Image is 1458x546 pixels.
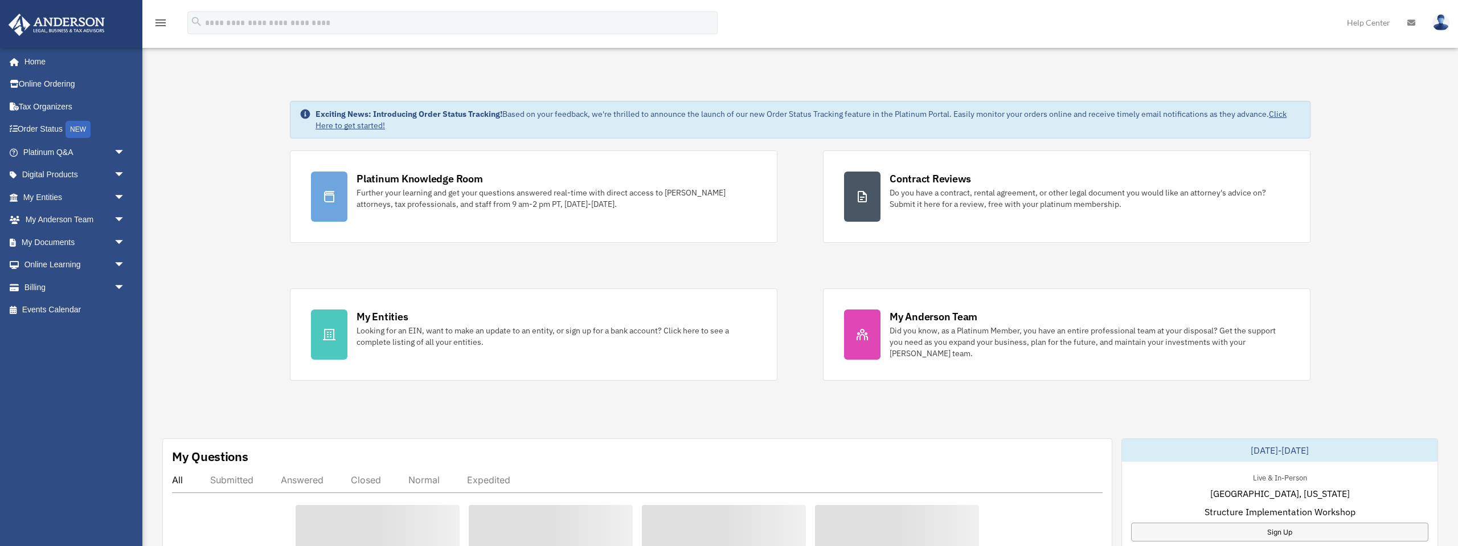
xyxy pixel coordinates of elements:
div: My Questions [172,448,248,465]
span: arrow_drop_down [114,186,137,209]
div: Based on your feedback, we're thrilled to announce the launch of our new Order Status Tracking fe... [316,108,1301,131]
a: Contract Reviews Do you have a contract, rental agreement, or other legal document you would like... [823,150,1310,243]
div: Looking for an EIN, want to make an update to an entity, or sign up for a bank account? Click her... [357,325,756,348]
a: My Anderson Teamarrow_drop_down [8,209,142,231]
a: Click Here to get started! [316,109,1287,131]
a: My Documentsarrow_drop_down [8,231,142,254]
a: Billingarrow_drop_down [8,276,142,299]
div: NEW [65,121,91,138]
div: My Anderson Team [890,309,977,324]
a: Online Ordering [8,73,142,96]
div: Contract Reviews [890,172,971,186]
span: arrow_drop_down [114,254,137,277]
div: Further your learning and get your questions answered real-time with direct access to [PERSON_NAM... [357,187,756,210]
span: [GEOGRAPHIC_DATA], [US_STATE] [1210,487,1350,500]
div: All [172,474,183,486]
div: Closed [351,474,381,486]
img: Anderson Advisors Platinum Portal [5,14,108,36]
a: Home [8,50,137,73]
div: My Entities [357,309,408,324]
strong: Exciting News: Introducing Order Status Tracking! [316,109,502,119]
div: Submitted [210,474,253,486]
div: Do you have a contract, rental agreement, or other legal document you would like an attorney's ad... [890,187,1289,210]
span: Structure Implementation Workshop [1205,505,1355,519]
a: Online Learningarrow_drop_down [8,254,142,276]
a: My Entities Looking for an EIN, want to make an update to an entity, or sign up for a bank accoun... [290,288,777,381]
div: Did you know, as a Platinum Member, you have an entire professional team at your disposal? Get th... [890,325,1289,359]
a: My Anderson Team Did you know, as a Platinum Member, you have an entire professional team at your... [823,288,1310,381]
a: My Entitiesarrow_drop_down [8,186,142,209]
a: Events Calendar [8,299,142,321]
a: menu [154,20,167,30]
span: arrow_drop_down [114,141,137,164]
a: Platinum Knowledge Room Further your learning and get your questions answered real-time with dire... [290,150,777,243]
i: search [190,15,203,28]
div: [DATE]-[DATE] [1122,439,1437,462]
span: arrow_drop_down [114,164,137,187]
span: arrow_drop_down [114,209,137,232]
a: Order StatusNEW [8,118,142,141]
a: Platinum Q&Aarrow_drop_down [8,141,142,164]
span: arrow_drop_down [114,231,137,254]
img: User Pic [1432,14,1449,31]
div: Expedited [467,474,510,486]
div: Live & In-Person [1244,471,1316,483]
div: Normal [408,474,440,486]
a: Sign Up [1131,523,1428,541]
div: Platinum Knowledge Room [357,172,483,186]
span: arrow_drop_down [114,276,137,299]
div: Answered [281,474,323,486]
a: Digital Productsarrow_drop_down [8,164,142,186]
i: menu [154,16,167,30]
a: Tax Organizers [8,95,142,118]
